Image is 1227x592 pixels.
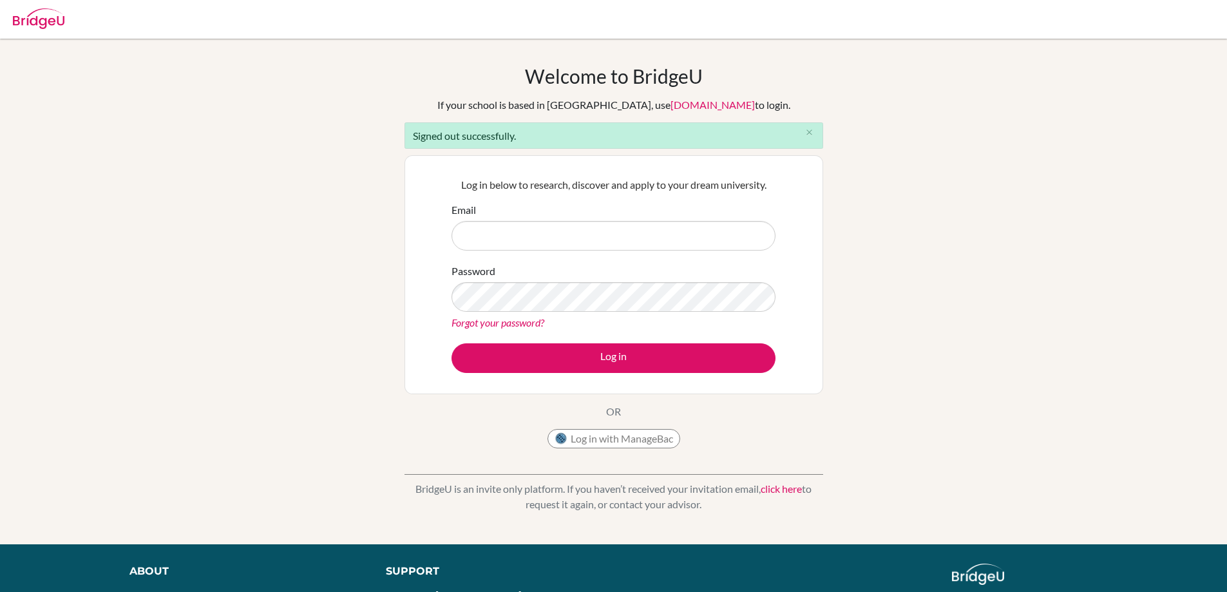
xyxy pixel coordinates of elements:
[13,8,64,29] img: Bridge-U
[761,482,802,495] a: click here
[804,128,814,137] i: close
[386,564,598,579] div: Support
[671,99,755,111] a: [DOMAIN_NAME]
[952,564,1004,585] img: logo_white@2x-f4f0deed5e89b7ecb1c2cc34c3e3d731f90f0f143d5ea2071677605dd97b5244.png
[606,404,621,419] p: OR
[452,177,775,193] p: Log in below to research, discover and apply to your dream university.
[547,429,680,448] button: Log in with ManageBac
[437,97,790,113] div: If your school is based in [GEOGRAPHIC_DATA], use to login.
[525,64,703,88] h1: Welcome to BridgeU
[404,122,823,149] div: Signed out successfully.
[452,263,495,279] label: Password
[404,481,823,512] p: BridgeU is an invite only platform. If you haven’t received your invitation email, to request it ...
[129,564,357,579] div: About
[452,343,775,373] button: Log in
[452,316,544,329] a: Forgot your password?
[797,123,823,142] button: Close
[452,202,476,218] label: Email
